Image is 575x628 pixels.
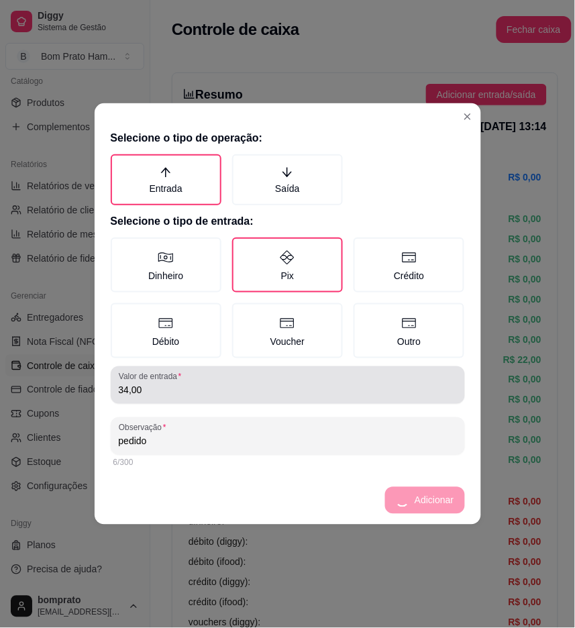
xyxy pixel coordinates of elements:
[354,238,464,293] label: Crédito
[111,303,221,358] label: Débito
[119,384,457,397] input: Valor de entrada
[354,303,464,358] label: Outro
[111,130,465,146] h2: Selecione o tipo de operação:
[281,166,293,178] span: arrow-down
[119,422,170,433] label: Observação
[111,238,221,293] label: Dinheiro
[119,435,457,448] input: Observação
[111,213,465,229] h2: Selecione o tipo de entrada:
[160,166,172,178] span: arrow-up
[119,371,186,382] label: Valor de entrada
[232,238,343,293] label: Pix
[232,154,343,205] label: Saída
[111,154,221,205] label: Entrada
[457,106,478,127] button: Close
[232,303,343,358] label: Voucher
[113,458,462,468] div: 6/300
